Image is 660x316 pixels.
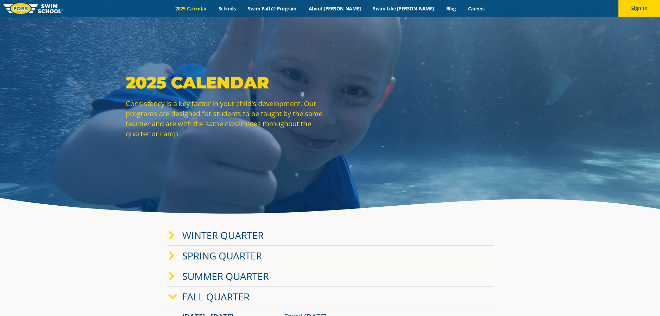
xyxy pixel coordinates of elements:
a: Swim Like [PERSON_NAME] [367,5,440,12]
img: FOSS Swim School Logo [3,3,63,14]
strong: 2025 Calendar [126,72,269,93]
a: Fall Quarter [182,290,249,303]
a: Summer Quarter [182,270,269,283]
a: Blog [440,5,462,12]
a: Winter Quarter [182,229,264,242]
p: Consistency is a key factor in your child's development. Our programs are designed for students t... [126,99,327,139]
a: Schools [213,5,242,12]
a: About [PERSON_NAME] [302,5,367,12]
a: Careers [462,5,491,12]
a: Swim Path® Program [242,5,302,12]
a: 2025 Calendar [169,5,213,12]
a: Spring Quarter [182,249,262,262]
